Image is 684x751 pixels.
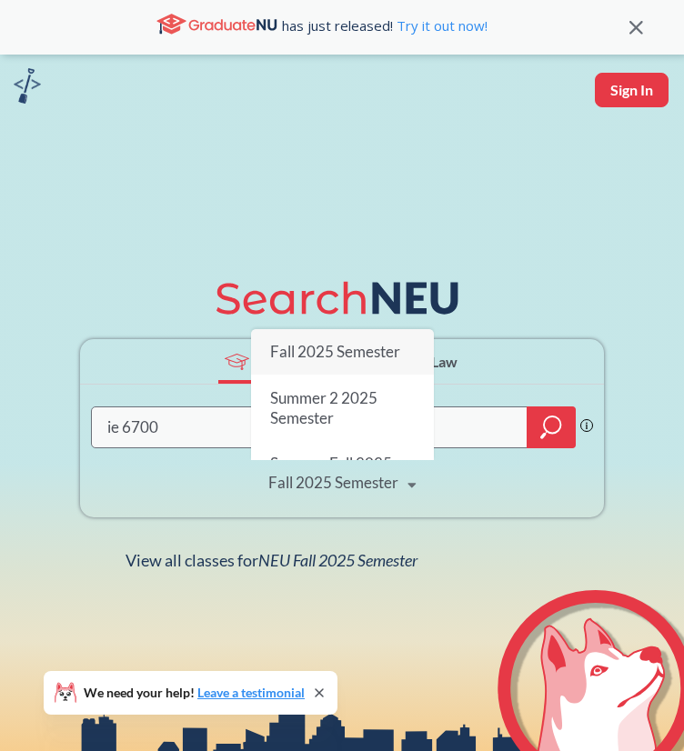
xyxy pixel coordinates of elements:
[393,16,488,35] a: Try it out now!
[106,409,514,446] input: Class, professor, course number, "phrase"
[269,342,399,361] span: Fall 2025 Semester
[268,473,398,493] div: Fall 2025 Semester
[431,351,458,372] span: Law
[527,406,576,448] div: magnifying glass
[595,73,669,107] button: Sign In
[258,550,417,570] span: NEU Fall 2025 Semester
[269,387,377,426] span: Summer 2 2025 Semester
[14,68,41,104] img: sandbox logo
[126,550,417,570] span: View all classes for
[282,15,488,35] span: has just released!
[197,685,305,700] a: Leave a testimonial
[84,686,305,699] span: We need your help!
[269,454,391,493] span: Summer Full 2025 Semester
[540,415,562,440] svg: magnifying glass
[14,68,41,109] a: sandbox logo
